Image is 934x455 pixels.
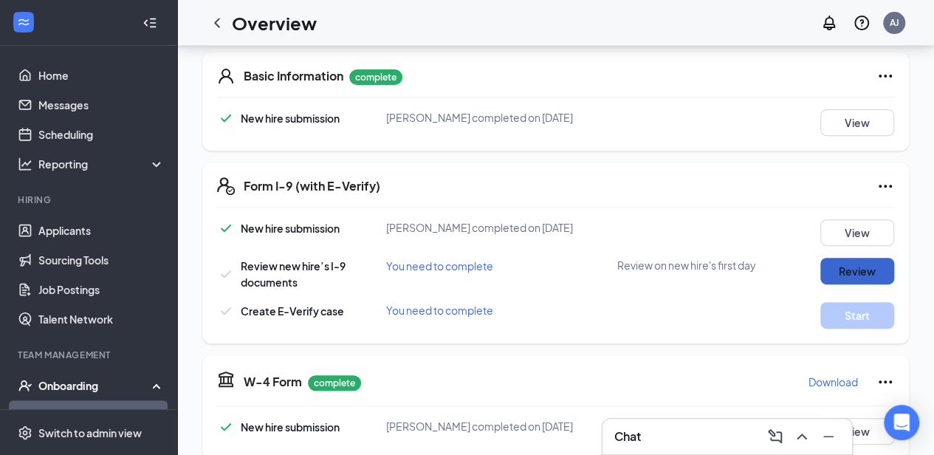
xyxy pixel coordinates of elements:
a: Home [38,61,165,90]
button: View [820,418,894,445]
svg: WorkstreamLogo [16,15,31,30]
div: Onboarding [38,378,152,393]
svg: UserCheck [18,378,32,393]
svg: Ellipses [876,177,894,195]
a: Sourcing Tools [38,245,165,275]
button: View [820,109,894,136]
button: View [820,219,894,246]
span: [PERSON_NAME] completed on [DATE] [386,221,573,234]
span: New hire submission [241,222,340,235]
span: Review on new hire's first day [617,258,756,273]
a: Job Postings [38,275,165,304]
svg: QuestionInfo [853,14,871,32]
span: Create E-Verify case [241,304,344,318]
button: ChevronUp [790,425,814,448]
button: ComposeMessage [763,425,787,448]
h3: Chat [614,428,641,445]
button: Download [808,370,859,394]
span: [PERSON_NAME] completed on [DATE] [386,111,573,124]
svg: Collapse [142,16,157,30]
div: Open Intercom Messenger [884,405,919,440]
svg: Settings [18,425,32,440]
svg: ChevronUp [793,428,811,445]
span: New hire submission [241,420,340,434]
svg: Notifications [820,14,838,32]
svg: Checkmark [217,265,235,283]
div: Team Management [18,349,162,361]
span: New hire submission [241,112,340,125]
svg: ChevronLeft [208,14,226,32]
a: Talent Network [38,304,165,334]
h5: W-4 Form [244,374,302,390]
div: Switch to admin view [38,425,142,440]
span: [PERSON_NAME] completed on [DATE] [386,420,573,433]
button: Review [820,258,894,284]
svg: Checkmark [217,219,235,237]
p: Download [808,374,858,389]
a: Applicants [38,216,165,245]
div: AJ [890,16,899,29]
svg: Minimize [820,428,837,445]
p: complete [308,375,361,391]
p: complete [349,69,402,85]
svg: Checkmark [217,418,235,436]
span: Review new hire’s I-9 documents [241,259,346,289]
svg: TaxGovernmentIcon [217,370,235,388]
svg: Ellipses [876,373,894,391]
svg: Checkmark [217,109,235,127]
button: Minimize [817,425,840,448]
a: Messages [38,90,165,120]
h1: Overview [232,10,317,35]
svg: Checkmark [217,302,235,320]
h5: Form I-9 (with E-Verify) [244,178,380,194]
svg: User [217,67,235,85]
svg: FormI9EVerifyIcon [217,177,235,195]
button: Start [820,302,894,329]
span: You need to complete [386,304,493,317]
div: Reporting [38,157,165,171]
a: Overview [38,400,165,430]
a: Scheduling [38,120,165,149]
h5: Basic Information [244,68,343,84]
div: Hiring [18,194,162,206]
svg: Ellipses [876,67,894,85]
span: You need to complete [386,259,493,273]
svg: ComposeMessage [766,428,784,445]
svg: Analysis [18,157,32,171]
